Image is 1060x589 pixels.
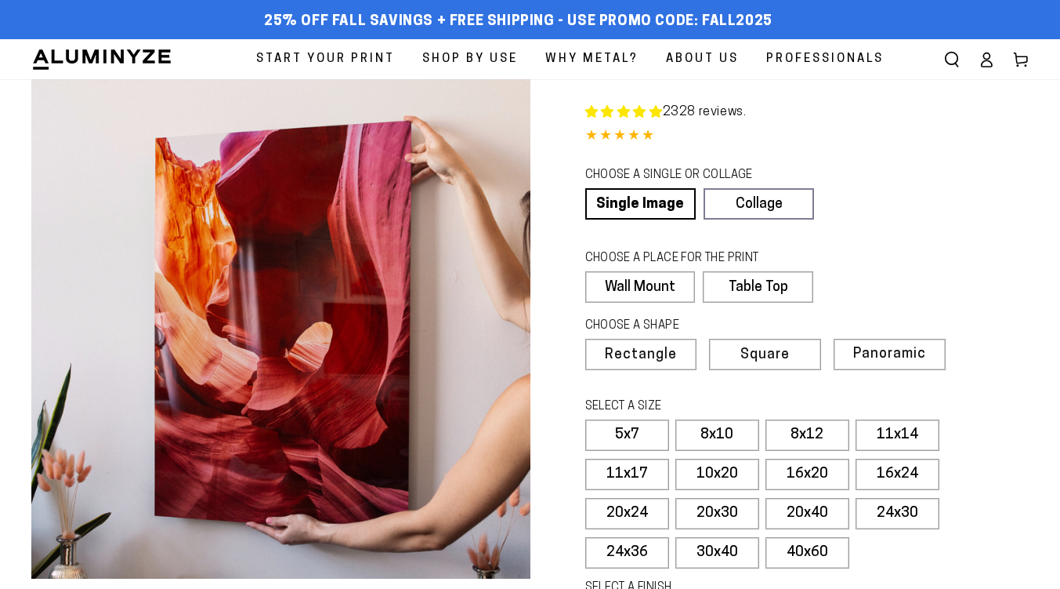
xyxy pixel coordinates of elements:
[765,459,849,490] label: 16x20
[654,39,751,79] a: About Us
[411,39,530,79] a: Shop By Use
[244,39,407,79] a: Start Your Print
[740,348,790,362] span: Square
[856,498,939,529] label: 24x30
[765,498,849,529] label: 20x40
[256,49,395,70] span: Start Your Print
[666,49,739,70] span: About Us
[534,39,650,79] a: Why Metal?
[585,167,800,184] legend: CHOOSE A SINGLE OR COLLAGE
[422,49,518,70] span: Shop By Use
[703,271,813,303] label: Table Top
[856,420,939,451] label: 11x14
[853,347,926,362] span: Panoramic
[765,420,849,451] label: 8x12
[585,420,669,451] label: 5x7
[585,498,669,529] label: 20x24
[585,271,696,303] label: Wall Mount
[675,459,759,490] label: 10x20
[675,537,759,569] label: 30x40
[545,49,639,70] span: Why Metal?
[935,42,969,77] summary: Search our site
[675,498,759,529] label: 20x30
[585,125,1029,148] div: 4.85 out of 5.0 stars
[856,459,939,490] label: 16x24
[754,39,895,79] a: Professionals
[585,537,669,569] label: 24x36
[585,250,799,267] legend: CHOOSE A PLACE FOR THE PRINT
[585,318,801,335] legend: CHOOSE A SHAPE
[585,188,696,220] a: Single Image
[675,420,759,451] label: 8x10
[766,49,884,70] span: Professionals
[704,188,814,220] a: Collage
[585,398,845,416] legend: SELECT A SIZE
[264,13,772,31] span: 25% off FALL Savings + Free Shipping - Use Promo Code: FALL2025
[765,537,849,569] label: 40x60
[585,459,669,490] label: 11x17
[605,348,677,362] span: Rectangle
[31,48,172,71] img: Aluminyze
